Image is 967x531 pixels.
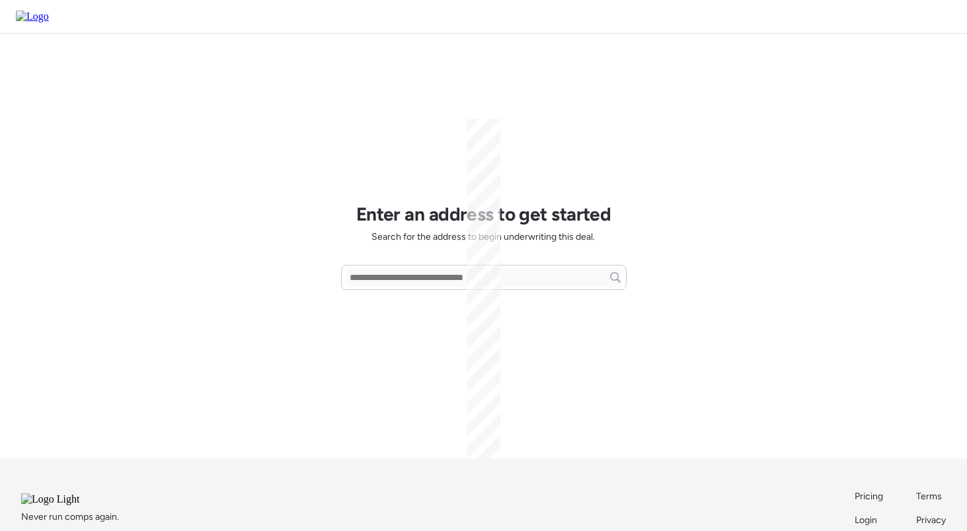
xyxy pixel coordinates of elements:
a: Privacy [916,514,946,527]
a: Login [855,514,884,527]
span: Privacy [916,514,946,526]
a: Terms [916,490,946,503]
span: Search for the address to begin underwriting this deal. [371,230,595,244]
a: Pricing [855,490,884,503]
img: Logo Light [21,493,115,505]
span: Login [855,514,877,526]
img: Logo [16,11,49,22]
h1: Enter an address to get started [356,203,611,225]
span: Pricing [855,491,883,502]
span: Terms [916,491,942,502]
span: Never run comps again. [21,511,119,524]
